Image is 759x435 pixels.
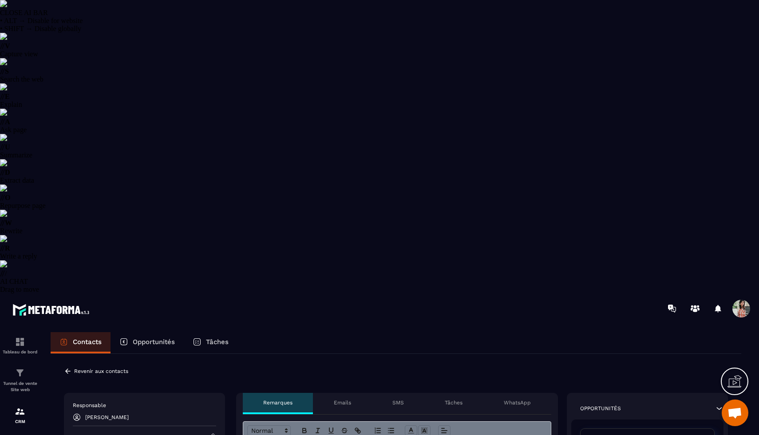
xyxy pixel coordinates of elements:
p: Responsable [73,402,216,409]
p: [PERSON_NAME] [85,414,129,420]
p: Opportunités [133,338,175,346]
img: formation [15,368,25,378]
p: Tableau de bord [2,349,38,354]
p: SMS [392,399,404,406]
a: formationformationTunnel de vente Site web [2,361,38,400]
p: WhatsApp [504,399,531,406]
img: logo [12,302,92,318]
a: Contacts [51,332,111,353]
div: Ouvrir le chat [722,400,748,426]
p: Tâches [206,338,229,346]
a: Tâches [184,332,237,353]
a: formationformationCRM [2,400,38,431]
p: CRM [2,419,38,424]
p: Contacts [73,338,102,346]
p: Revenir aux contacts [74,368,128,374]
img: formation [15,337,25,347]
p: Tâches [445,399,463,406]
img: formation [15,406,25,417]
p: Opportunités [580,405,621,412]
p: Tunnel de vente Site web [2,380,38,393]
a: Opportunités [111,332,184,353]
p: Emails [334,399,351,406]
p: Remarques [263,399,293,406]
a: formationformationTableau de bord [2,330,38,361]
